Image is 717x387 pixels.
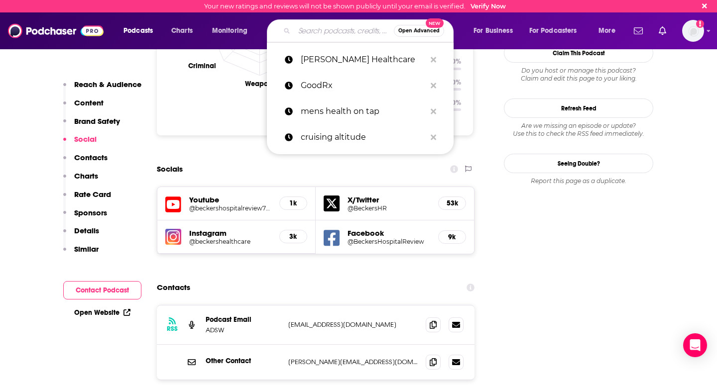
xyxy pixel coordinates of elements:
button: Sponsors [63,208,107,226]
span: Podcasts [123,24,153,38]
button: open menu [467,23,525,39]
a: Show notifications dropdown [630,22,647,39]
p: [PERSON_NAME][EMAIL_ADDRESS][DOMAIN_NAME] [288,358,418,366]
a: cruising altitude [267,124,454,150]
h5: 53k [447,199,458,207]
span: New [426,18,444,28]
p: Other Contact [206,357,280,365]
button: open menu [205,23,260,39]
span: Open Advanced [398,28,440,33]
p: [EMAIL_ADDRESS][DOMAIN_NAME] [288,320,418,329]
span: More [598,24,615,38]
p: Similar [74,244,99,254]
h2: Contacts [157,278,190,297]
img: User Profile [682,20,704,42]
text: Weapons [245,80,275,88]
p: Content [74,98,104,107]
a: [PERSON_NAME] Healthcare [267,47,454,73]
span: For Business [474,24,513,38]
span: Do you host or manage this podcast? [504,67,653,75]
p: Brand Safety [74,116,120,126]
h5: 9k [447,233,458,241]
div: Report this page as a duplicate. [504,177,653,185]
button: Rate Card [63,190,111,208]
p: Sponsors [74,208,107,217]
span: For Podcasters [529,24,577,38]
h3: RSS [167,325,178,333]
p: Rate Card [74,190,111,199]
button: Contact Podcast [63,281,141,299]
p: ADSW [206,326,280,334]
svg: Email not verified [696,20,704,28]
div: Search podcasts, credits, & more... [276,19,463,42]
button: Open AdvancedNew [394,25,444,37]
p: Contacts [74,153,108,162]
button: Details [63,226,99,244]
span: Monitoring [212,24,247,38]
h5: Instagram [189,228,271,238]
p: 0 % [452,98,461,107]
a: @beckershealthcare [189,238,271,245]
p: Becker's Healthcare [301,47,426,73]
div: Open Intercom Messenger [683,333,707,357]
text: Criminal [188,62,216,70]
a: Open Website [74,308,130,317]
button: Similar [63,244,99,263]
input: Search podcasts, credits, & more... [294,23,394,39]
h2: Socials [157,160,183,179]
button: open menu [592,23,628,39]
p: Charts [74,171,98,181]
button: open menu [523,23,592,39]
p: GoodRx [301,73,426,98]
h5: 3k [288,232,299,241]
a: Seeing Double? [504,154,653,173]
a: @beckershospitalreview7072 [189,204,271,212]
a: mens health on tap [267,98,454,124]
button: Content [63,98,104,116]
p: mens health on tap [301,98,426,124]
div: Are we missing an episode or update? Use this to check the RSS feed immediately. [504,122,653,138]
span: Logged in as lucyneubeck [682,20,704,42]
h5: 1k [288,199,299,207]
button: Claim This Podcast [504,43,653,63]
a: GoodRx [267,73,454,98]
a: @BeckersHR [348,204,430,212]
p: Reach & Audience [74,80,141,89]
a: Show notifications dropdown [655,22,670,39]
a: Charts [165,23,199,39]
button: Brand Safety [63,116,120,135]
img: Podchaser - Follow, Share and Rate Podcasts [8,21,104,40]
a: Verify Now [471,2,506,10]
a: @BeckersHospitalReview [348,238,430,245]
button: Show profile menu [682,20,704,42]
button: open menu [117,23,166,39]
p: Podcast Email [206,315,280,324]
h5: Facebook [348,228,430,238]
p: Details [74,226,99,235]
div: Claim and edit this page to your liking. [504,67,653,83]
p: cruising altitude [301,124,426,150]
span: Charts [171,24,193,38]
p: 0 % [452,57,461,66]
button: Refresh Feed [504,98,653,118]
button: Contacts [63,153,108,171]
button: Reach & Audience [63,80,141,98]
p: Social [74,134,97,144]
button: Charts [63,171,98,190]
img: iconImage [165,229,181,245]
button: Social [63,134,97,153]
div: Your new ratings and reviews will not be shown publicly until your email is verified. [204,2,506,10]
p: 0 % [452,78,461,87]
h5: Youtube [189,195,271,204]
h5: X/Twitter [348,195,430,204]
